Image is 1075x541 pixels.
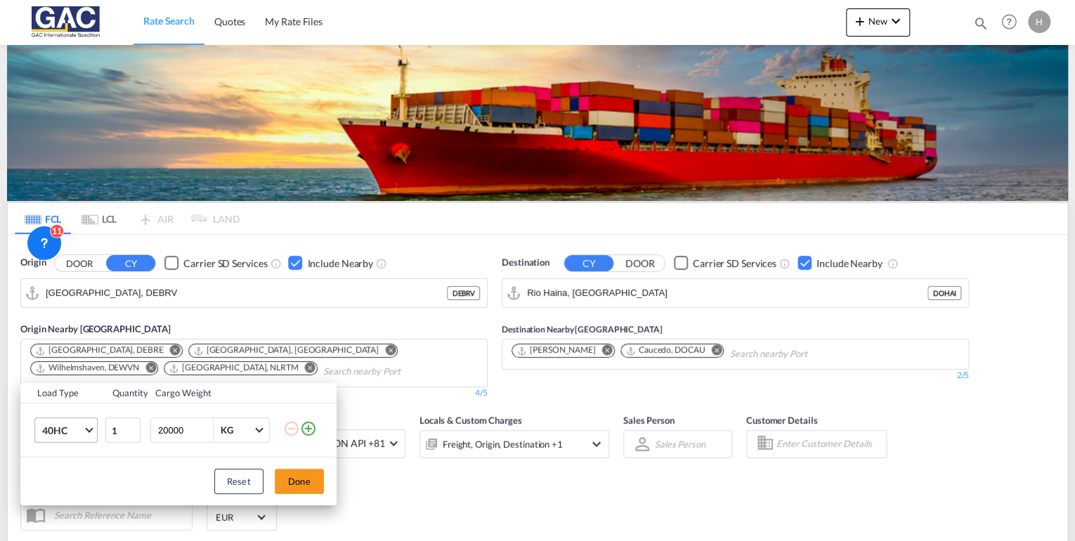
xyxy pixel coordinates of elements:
input: Qty [105,417,141,443]
md-select: Choose: 40HC [34,417,98,443]
md-icon: icon-minus-circle-outline [283,420,300,437]
div: Cargo Weight [155,386,275,399]
div: KG [221,424,233,436]
th: Quantity [104,383,148,403]
md-icon: icon-plus-circle-outline [300,420,317,437]
span: 40HC [42,424,83,438]
button: Reset [214,469,263,494]
input: Enter Weight [157,418,213,442]
th: Load Type [20,383,104,403]
button: Done [275,469,324,494]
